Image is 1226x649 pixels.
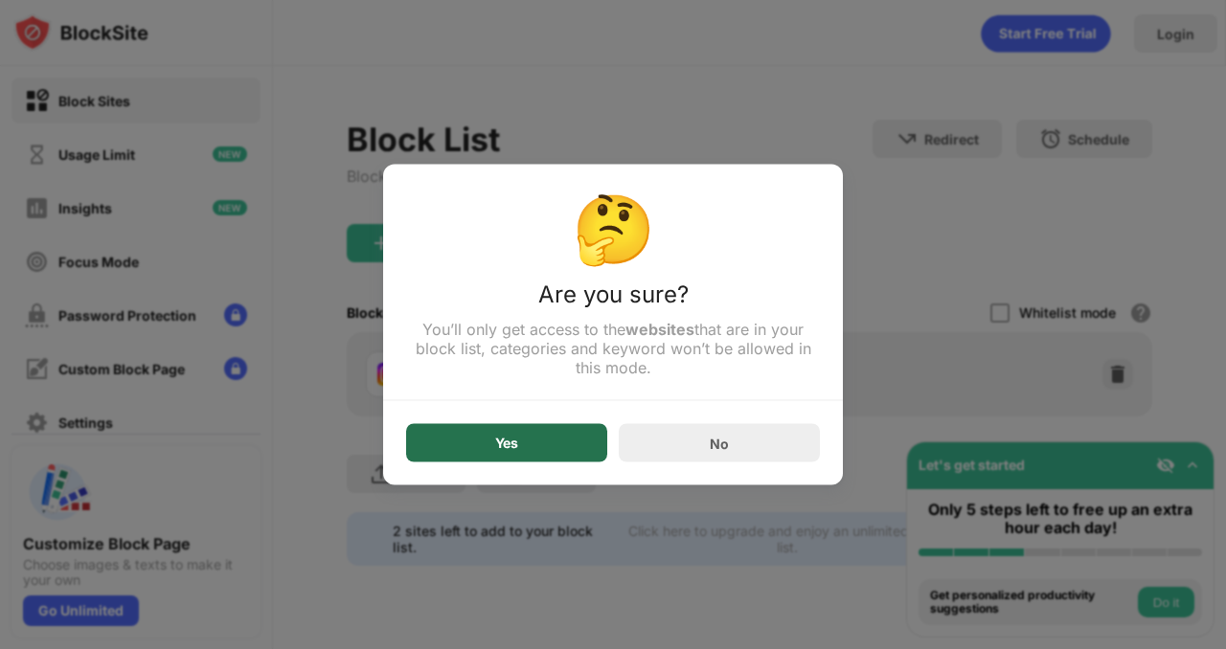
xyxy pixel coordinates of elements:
[406,188,820,269] div: 🤔
[406,320,820,377] div: You’ll only get access to the that are in your block list, categories and keyword won’t be allowe...
[495,436,518,451] div: Yes
[710,435,729,451] div: No
[406,280,820,320] div: Are you sure?
[625,320,694,339] strong: websites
